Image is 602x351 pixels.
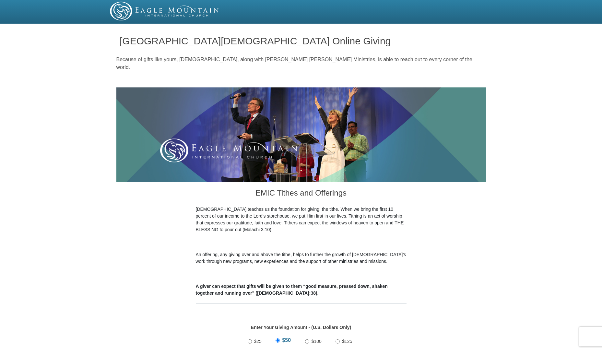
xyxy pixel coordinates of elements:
b: A giver can expect that gifts will be given to them “good measure, pressed down, shaken together ... [196,284,388,296]
p: An offering, any giving over and above the tithe, helps to further the growth of [DEMOGRAPHIC_DAT... [196,251,407,265]
p: Because of gifts like yours, [DEMOGRAPHIC_DATA], along with [PERSON_NAME] [PERSON_NAME] Ministrie... [116,56,486,71]
img: EMIC [110,2,219,20]
span: $100 [312,339,322,344]
strong: Enter Your Giving Amount - (U.S. Dollars Only) [251,325,351,330]
span: $125 [342,339,352,344]
span: $50 [282,337,291,343]
h1: [GEOGRAPHIC_DATA][DEMOGRAPHIC_DATA] Online Giving [120,36,482,46]
h3: EMIC Tithes and Offerings [196,182,407,206]
span: $25 [254,339,262,344]
p: [DEMOGRAPHIC_DATA] teaches us the foundation for giving: the tithe. When we bring the first 10 pe... [196,206,407,233]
